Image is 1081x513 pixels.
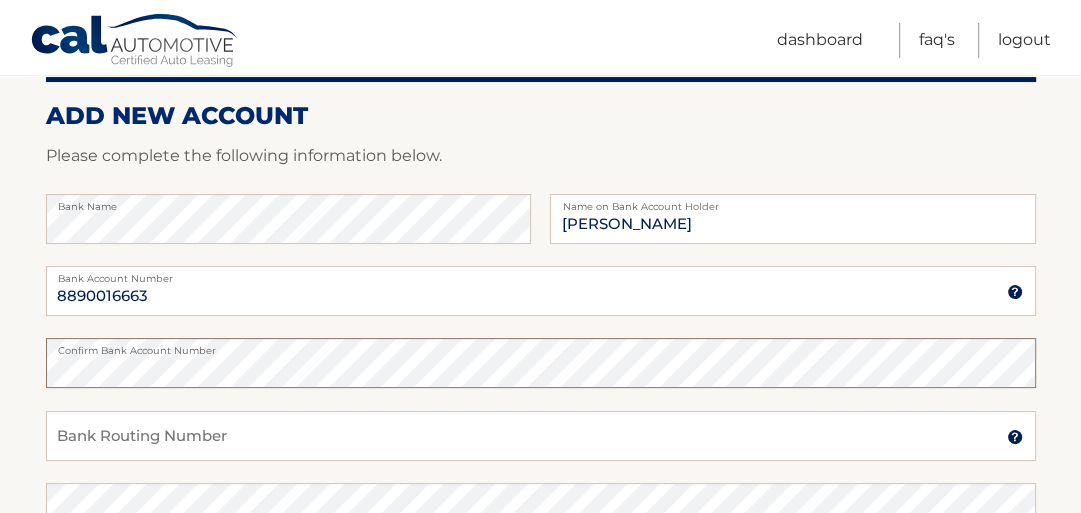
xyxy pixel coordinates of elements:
[30,13,240,71] a: Cal Automotive
[46,266,1036,282] label: Bank Account Number
[46,411,1036,461] input: Bank Routing Number
[777,23,863,58] a: Dashboard
[46,101,1036,131] h2: ADD NEW ACCOUNT
[46,338,1036,354] label: Confirm Bank Account Number
[46,266,1036,316] input: Bank Account Number
[1007,429,1023,445] img: tooltip.svg
[46,194,531,210] label: Bank Name
[1007,284,1023,300] img: tooltip.svg
[550,194,1035,210] label: Name on Bank Account Holder
[919,23,955,58] a: FAQ's
[46,142,1036,170] p: Please complete the following information below.
[998,23,1051,58] a: Logout
[550,194,1035,244] input: Name on Account (Account Holder Name)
